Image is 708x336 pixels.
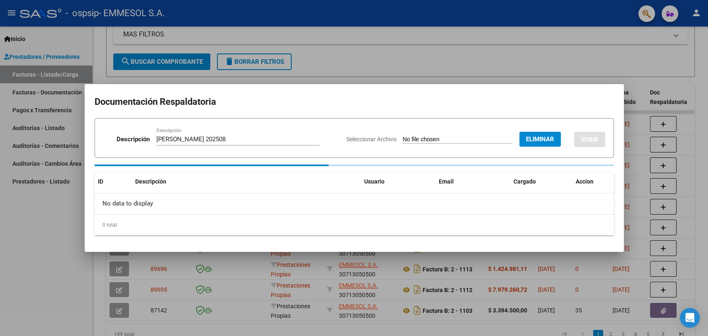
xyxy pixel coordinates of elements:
div: No data to display [95,193,614,214]
p: Descripción [117,135,150,144]
datatable-header-cell: Email [436,173,510,191]
span: Accion [576,178,594,185]
div: Open Intercom Messenger [680,308,700,328]
datatable-header-cell: Usuario [361,173,436,191]
span: Usuario [364,178,384,185]
h2: Documentación Respaldatoria [95,94,614,110]
button: Eliminar [519,132,561,147]
div: 0 total [95,215,614,235]
span: Eliminar [526,135,554,143]
span: ID [98,178,103,185]
button: SUBIR [574,132,605,147]
datatable-header-cell: ID [95,173,132,191]
datatable-header-cell: Accion [572,173,614,191]
span: Cargado [513,178,536,185]
datatable-header-cell: Cargado [510,173,572,191]
span: Email [439,178,454,185]
span: SUBIR [581,136,599,143]
span: Seleccionar Archivo [346,136,397,143]
span: Descripción [135,178,166,185]
datatable-header-cell: Descripción [132,173,361,191]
